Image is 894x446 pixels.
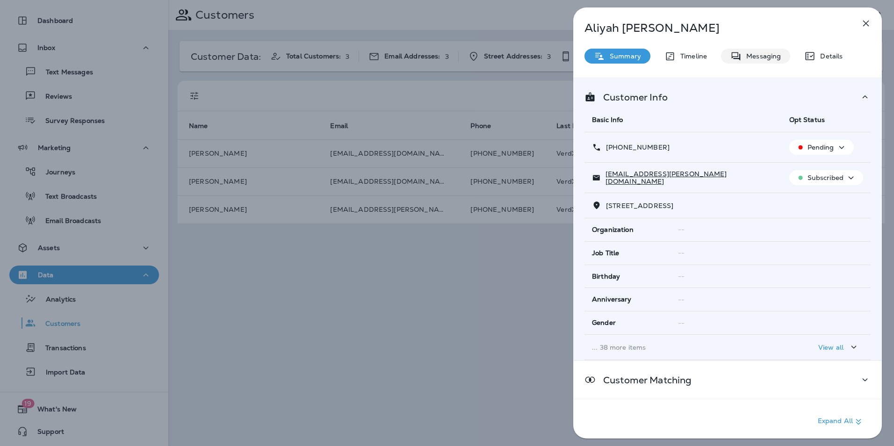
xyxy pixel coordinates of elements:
[678,249,685,257] span: --
[807,174,844,181] p: Subscribed
[592,273,620,281] span: Birthday
[789,170,863,185] button: Subscribed
[601,144,670,151] p: [PHONE_NUMBER]
[814,413,868,430] button: Expand All
[807,144,834,151] p: Pending
[592,226,634,234] span: Organization
[592,249,619,257] span: Job Title
[678,295,685,304] span: --
[818,416,864,427] p: Expand All
[592,115,623,124] span: Basic Info
[789,115,825,124] span: Opt Status
[584,22,840,35] p: Aliyah [PERSON_NAME]
[592,319,616,327] span: Gender
[678,319,685,327] span: --
[606,201,673,210] span: [STREET_ADDRESS]
[605,52,641,60] p: Summary
[592,344,774,351] p: ... 38 more items
[789,140,854,155] button: Pending
[742,52,781,60] p: Messaging
[815,338,863,356] button: View all
[678,272,685,281] span: --
[596,376,692,384] p: Customer Matching
[815,52,843,60] p: Details
[676,52,707,60] p: Timeline
[678,225,685,234] span: --
[592,295,632,303] span: Anniversary
[818,344,844,351] p: View all
[601,170,774,185] p: [EMAIL_ADDRESS][PERSON_NAME][DOMAIN_NAME]
[596,94,668,101] p: Customer Info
